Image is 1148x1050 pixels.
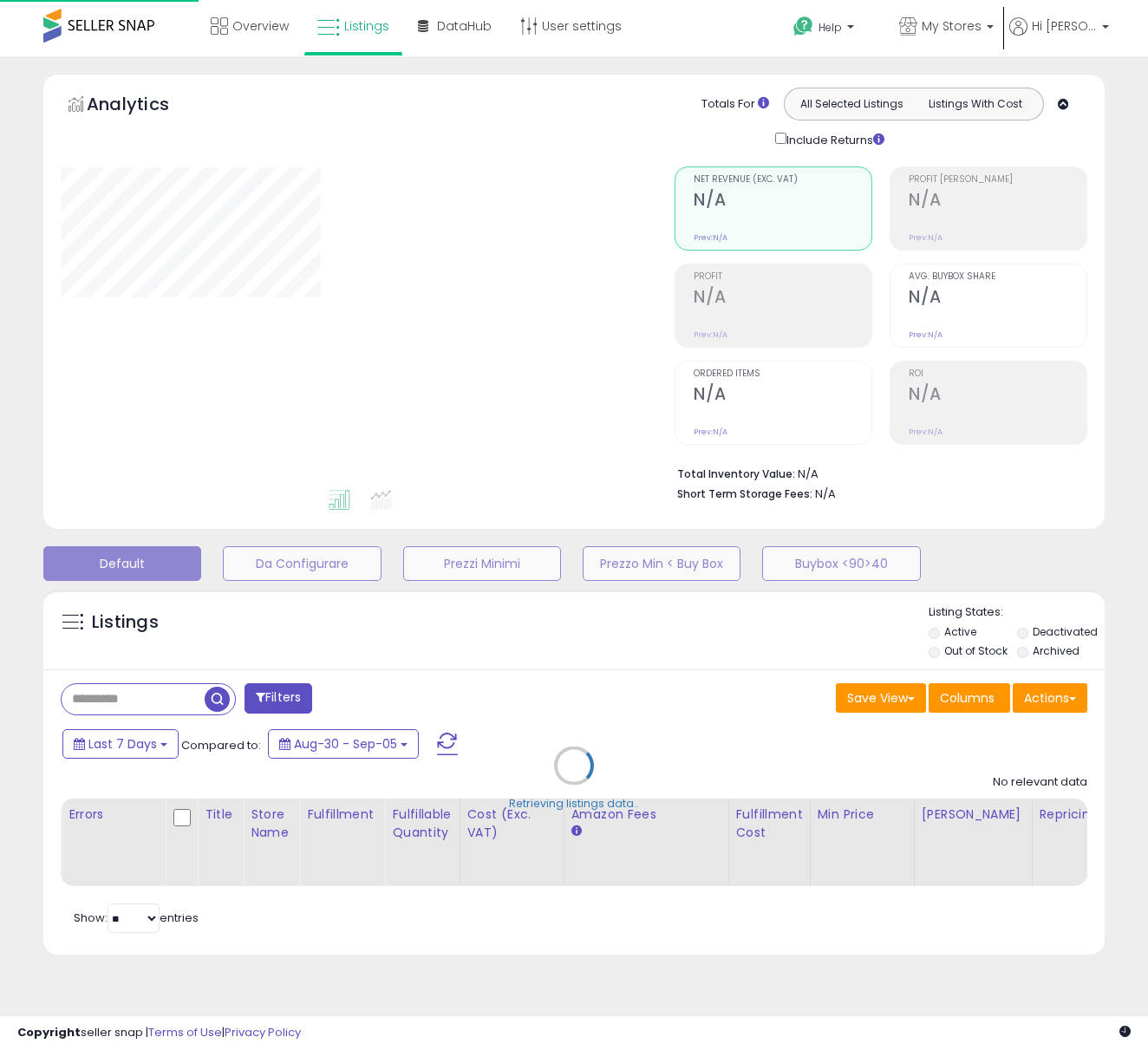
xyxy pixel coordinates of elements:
[789,93,914,115] button: All Selected Listings
[694,190,871,213] h2: N/A
[437,17,492,35] span: DataHub
[694,287,871,310] h2: N/A
[223,546,381,581] button: Da Configurare
[403,546,561,581] button: Prezzi Minimi
[583,546,740,581] button: Prezzo Min < Buy Box
[815,486,836,502] span: N/A
[762,546,920,581] button: Buybox <90>40
[701,96,769,113] div: Totals For
[694,384,871,408] h2: N/A
[509,796,639,812] div: Retrieving listings data..
[922,17,982,35] span: My Stores
[909,329,943,340] small: Prev: N/A
[762,129,905,149] div: Include Returns
[819,20,842,35] span: Help
[909,272,1086,282] span: Avg. Buybox Share
[694,329,727,340] small: Prev: N/A
[694,272,871,282] span: Profit
[779,3,884,56] a: Help
[909,175,1086,185] span: Profit [PERSON_NAME]
[677,486,812,501] b: Short Term Storage Fees:
[694,232,727,243] small: Prev: N/A
[909,369,1086,379] span: ROI
[909,287,1086,310] h2: N/A
[1032,17,1097,35] span: Hi [PERSON_NAME]
[87,92,203,121] h5: Analytics
[232,17,289,35] span: Overview
[694,427,727,437] small: Prev: N/A
[694,369,871,379] span: Ordered Items
[909,232,943,243] small: Prev: N/A
[793,16,814,37] i: Get Help
[694,175,871,185] span: Net Revenue (Exc. VAT)
[344,17,389,35] span: Listings
[43,546,201,581] button: Default
[677,466,795,481] b: Total Inventory Value:
[909,384,1086,408] h2: N/A
[909,427,943,437] small: Prev: N/A
[909,190,1086,213] h2: N/A
[913,93,1038,115] button: Listings With Cost
[677,462,1074,483] li: N/A
[1009,17,1109,56] a: Hi [PERSON_NAME]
